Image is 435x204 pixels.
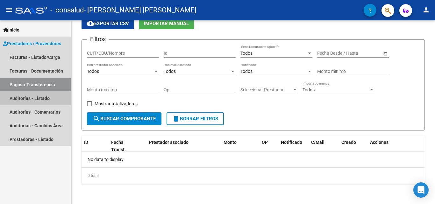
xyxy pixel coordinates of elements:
[93,115,100,123] mat-icon: search
[317,51,340,56] input: Fecha inicio
[146,136,221,157] datatable-header-cell: Prestador asociado
[82,136,109,157] datatable-header-cell: ID
[5,6,13,14] mat-icon: menu
[311,140,324,145] span: C/Mail
[82,18,134,29] button: Exportar CSV
[240,69,253,74] span: Todos
[221,136,259,157] datatable-header-cell: Monto
[87,35,109,44] h3: Filtros
[262,140,268,145] span: OP
[149,140,189,145] span: Prestador asociado
[370,140,389,145] span: Acciones
[164,69,176,74] span: Todos
[87,112,161,125] button: Buscar Comprobante
[111,140,126,152] span: Fecha Transf.
[367,136,425,157] datatable-header-cell: Acciones
[224,140,237,145] span: Monto
[139,18,194,29] button: Importar Manual
[3,26,19,33] span: Inicio
[82,168,425,184] div: 0 total
[172,116,218,122] span: Borrar Filtros
[240,87,292,93] span: Seleccionar Prestador
[240,51,253,56] span: Todos
[144,21,189,26] span: Importar Manual
[87,21,129,26] span: Exportar CSV
[346,51,377,56] input: Fecha fin
[87,69,99,74] span: Todos
[422,6,430,14] mat-icon: person
[413,182,429,198] div: Open Intercom Messenger
[281,140,302,145] span: Notificado
[3,40,61,47] span: Prestadores / Proveedores
[339,136,367,157] datatable-header-cell: Creado
[87,19,94,27] mat-icon: cloud_download
[278,136,309,157] datatable-header-cell: Notificado
[109,136,137,157] datatable-header-cell: Fecha Transf.
[303,87,315,92] span: Todos
[382,50,389,57] button: Open calendar
[84,140,88,145] span: ID
[84,3,196,17] span: - [PERSON_NAME] [PERSON_NAME]
[93,116,156,122] span: Buscar Comprobante
[167,112,224,125] button: Borrar Filtros
[309,136,339,157] datatable-header-cell: C/Mail
[50,3,84,17] span: - consalud
[95,100,138,108] span: Mostrar totalizadores
[259,136,278,157] datatable-header-cell: OP
[341,140,356,145] span: Creado
[172,115,180,123] mat-icon: delete
[82,151,425,167] div: No data to display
